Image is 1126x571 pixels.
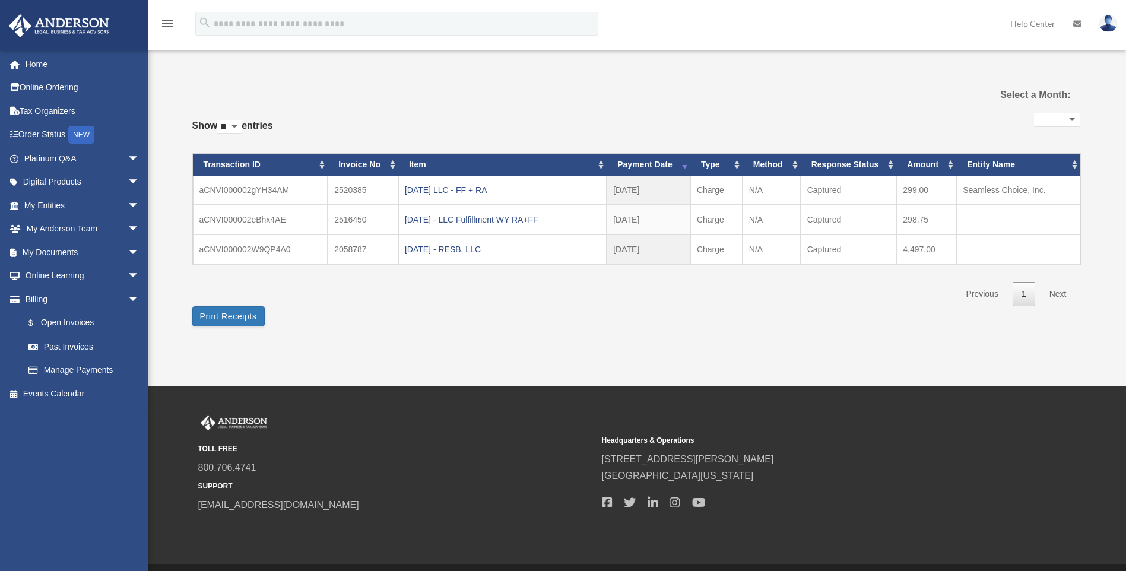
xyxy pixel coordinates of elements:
td: Captured [801,205,897,234]
a: Past Invoices [17,335,151,359]
a: [GEOGRAPHIC_DATA][US_STATE] [602,471,754,481]
td: 2520385 [328,176,398,205]
small: SUPPORT [198,480,594,493]
span: $ [35,316,41,331]
a: Digital Productsarrow_drop_down [8,170,157,194]
td: aCNVI000002W9QP4A0 [193,234,328,264]
small: Headquarters & Operations [602,434,997,447]
span: arrow_drop_down [128,240,151,265]
span: arrow_drop_down [128,170,151,195]
td: 2516450 [328,205,398,234]
a: $Open Invoices [17,311,157,335]
a: Platinum Q&Aarrow_drop_down [8,147,157,170]
a: Online Learningarrow_drop_down [8,264,157,288]
a: Tax Organizers [8,99,157,123]
a: Billingarrow_drop_down [8,287,157,311]
th: Type: activate to sort column ascending [690,154,743,176]
th: Item: activate to sort column ascending [398,154,607,176]
a: Home [8,52,157,76]
div: [DATE] - LLC Fulfillment WY RA+FF [405,211,600,228]
td: Captured [801,176,897,205]
td: Captured [801,234,897,264]
a: Events Calendar [8,382,157,405]
a: Previous [957,282,1007,306]
th: Transaction ID: activate to sort column ascending [193,154,328,176]
th: Entity Name: activate to sort column ascending [956,154,1080,176]
td: [DATE] [607,205,690,234]
label: Show entries [192,118,273,146]
td: Charge [690,205,743,234]
a: [STREET_ADDRESS][PERSON_NAME] [602,454,774,464]
a: My Entitiesarrow_drop_down [8,193,157,217]
img: Anderson Advisors Platinum Portal [198,415,269,431]
a: Online Ordering [8,76,157,100]
a: [EMAIL_ADDRESS][DOMAIN_NAME] [198,500,359,510]
td: 2058787 [328,234,398,264]
td: Charge [690,176,743,205]
i: menu [160,17,175,31]
a: 800.706.4741 [198,462,256,472]
a: menu [160,21,175,31]
a: Next [1041,282,1076,306]
div: [DATE] LLC - FF + RA [405,182,600,198]
td: 4,497.00 [896,234,956,264]
small: TOLL FREE [198,443,594,455]
span: arrow_drop_down [128,287,151,312]
a: My Anderson Teamarrow_drop_down [8,217,157,241]
th: Method: activate to sort column ascending [743,154,801,176]
td: [DATE] [607,176,690,205]
td: 298.75 [896,205,956,234]
span: arrow_drop_down [128,264,151,288]
button: Print Receipts [192,306,265,326]
a: Manage Payments [17,359,157,382]
td: N/A [743,234,801,264]
td: N/A [743,176,801,205]
th: Response Status: activate to sort column ascending [801,154,897,176]
img: User Pic [1099,15,1117,32]
td: Seamless Choice, Inc. [956,176,1080,205]
div: NEW [68,126,94,144]
a: My Documentsarrow_drop_down [8,240,157,264]
label: Select a Month: [940,87,1070,103]
i: search [198,16,211,29]
th: Invoice No: activate to sort column ascending [328,154,398,176]
span: arrow_drop_down [128,217,151,242]
td: Charge [690,234,743,264]
td: N/A [743,205,801,234]
a: Order StatusNEW [8,123,157,147]
div: [DATE] - RESB, LLC [405,241,600,258]
th: Payment Date: activate to sort column ascending [607,154,690,176]
span: arrow_drop_down [128,147,151,171]
th: Amount: activate to sort column ascending [896,154,956,176]
td: aCNVI000002eBhx4AE [193,205,328,234]
select: Showentries [217,120,242,134]
td: [DATE] [607,234,690,264]
a: 1 [1013,282,1035,306]
img: Anderson Advisors Platinum Portal [5,14,113,37]
td: aCNVI000002gYH34AM [193,176,328,205]
span: arrow_drop_down [128,193,151,218]
td: 299.00 [896,176,956,205]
